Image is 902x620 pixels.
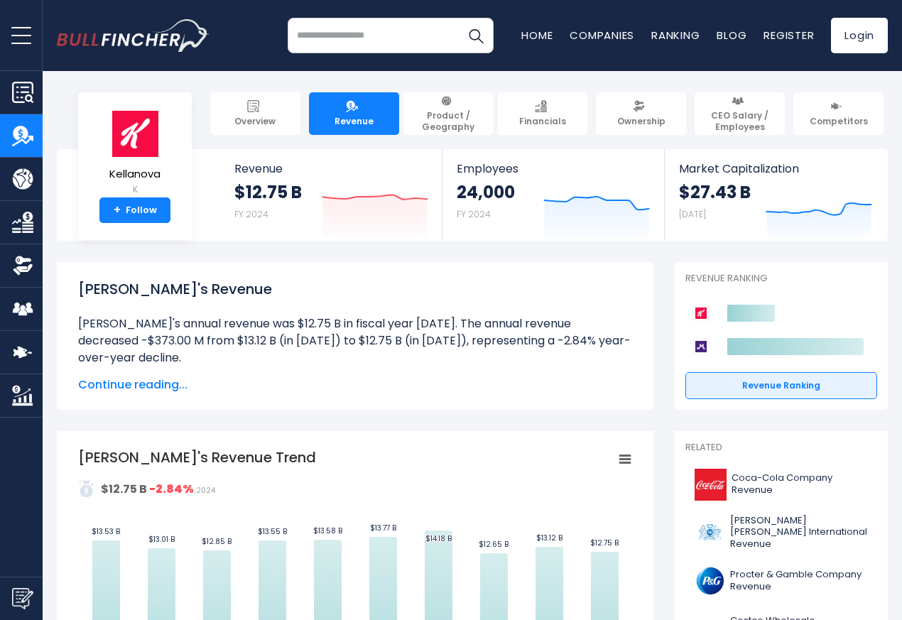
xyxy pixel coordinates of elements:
[313,526,342,536] text: $13.58 B
[109,109,161,198] a: Kellanova K
[665,149,886,241] a: Market Capitalization $27.43 B [DATE]
[651,28,700,43] a: Ranking
[234,116,276,127] span: Overview
[78,278,632,300] h1: [PERSON_NAME]'s Revenue
[148,534,175,545] text: $13.01 B
[685,465,877,504] a: Coca-Cola Company Revenue
[590,538,619,548] text: $12.75 B
[764,28,814,43] a: Register
[685,372,877,399] a: Revenue Ranking
[12,255,33,276] img: Ownership
[717,28,746,43] a: Blog
[831,18,888,53] a: Login
[109,168,161,180] span: Kellanova
[196,485,215,496] span: 2024
[519,116,566,127] span: Financials
[685,442,877,454] p: Related
[685,273,877,285] p: Revenue Ranking
[309,92,399,135] a: Revenue
[617,116,665,127] span: Ownership
[220,149,442,241] a: Revenue $12.75 B FY 2024
[570,28,634,43] a: Companies
[793,92,884,135] a: Competitors
[234,208,268,220] small: FY 2024
[234,181,302,203] strong: $12.75 B
[109,183,161,196] small: K
[335,116,374,127] span: Revenue
[695,92,785,135] a: CEO Salary / Employees
[149,481,194,497] strong: -2.84%
[679,162,872,175] span: Market Capitalization
[78,447,316,467] tspan: [PERSON_NAME]'s Revenue Trend
[114,204,121,217] strong: +
[403,92,494,135] a: Product / Geography
[57,19,210,52] img: bullfincher logo
[694,516,726,548] img: PM logo
[78,480,95,497] img: addasd
[810,116,868,127] span: Competitors
[202,536,232,547] text: $12.85 B
[679,208,706,220] small: [DATE]
[521,28,553,43] a: Home
[701,110,778,132] span: CEO Salary / Employees
[458,18,494,53] button: Search
[258,526,287,537] text: $13.55 B
[210,92,300,135] a: Overview
[685,561,877,600] a: Procter & Gamble Company Revenue
[679,181,751,203] strong: $27.43 B
[78,315,632,366] li: [PERSON_NAME]'s annual revenue was $12.75 B in fiscal year [DATE]. The annual revenue decreased -...
[425,533,452,544] text: $14.18 B
[457,162,649,175] span: Employees
[442,149,663,241] a: Employees 24,000 FY 2024
[536,533,563,543] text: $13.12 B
[92,526,120,537] text: $13.53 B
[234,162,428,175] span: Revenue
[57,19,210,52] a: Go to homepage
[457,181,515,203] strong: 24,000
[694,469,727,501] img: KO logo
[692,338,710,355] img: Mondelez International competitors logo
[694,565,726,597] img: PG logo
[498,92,588,135] a: Financials
[101,481,147,497] strong: $12.75 B
[410,110,487,132] span: Product / Geography
[479,539,509,550] text: $12.65 B
[78,376,632,393] span: Continue reading...
[692,305,710,322] img: Kellanova competitors logo
[596,92,686,135] a: Ownership
[370,523,396,533] text: $13.77 B
[685,511,877,555] a: [PERSON_NAME] [PERSON_NAME] International Revenue
[457,208,491,220] small: FY 2024
[99,197,170,223] a: +Follow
